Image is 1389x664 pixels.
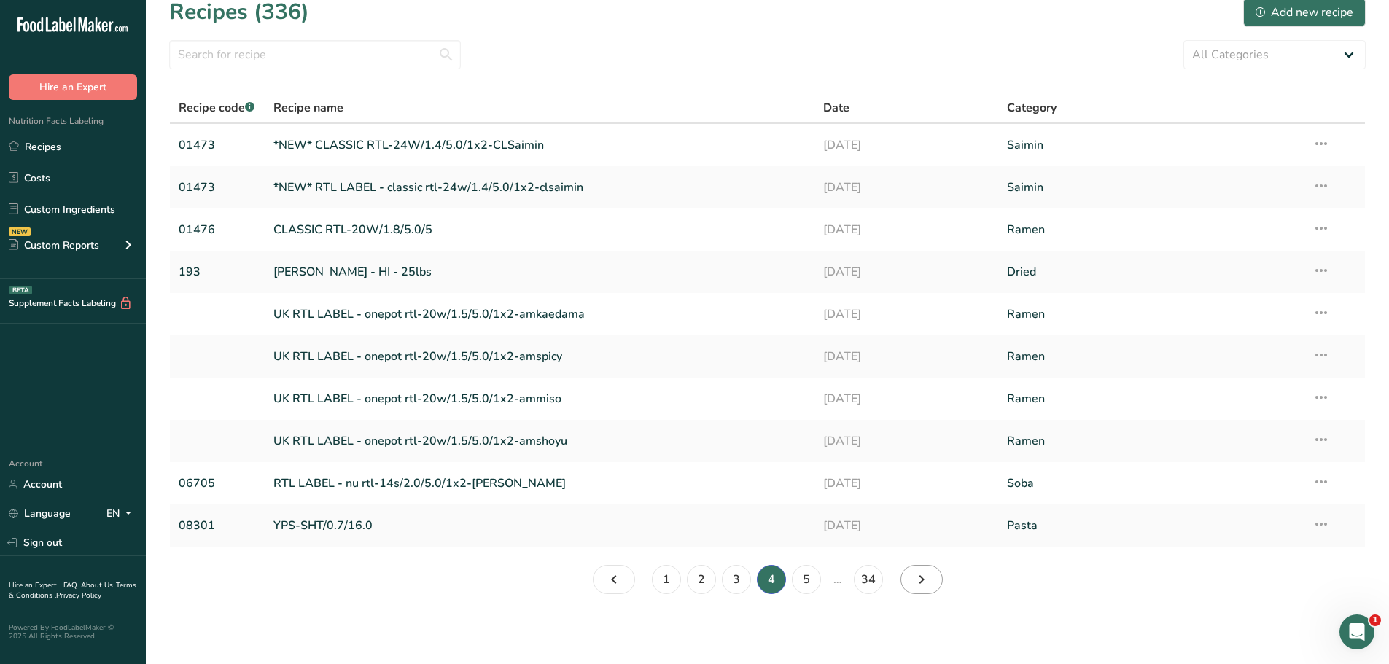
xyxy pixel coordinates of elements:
a: Ramen [1007,383,1295,414]
a: [DATE] [823,468,989,499]
a: 08301 [179,510,256,541]
a: [DATE] [823,510,989,541]
a: Dried [1007,257,1295,287]
a: Page 5. [900,565,943,594]
span: Category [1007,99,1057,117]
a: Page 34. [854,565,883,594]
a: Ramen [1007,426,1295,456]
div: Custom Reports [9,238,99,253]
a: Ramen [1007,341,1295,372]
button: Hire an Expert [9,74,137,100]
a: Ramen [1007,299,1295,329]
a: [DATE] [823,130,989,160]
a: Page 2. [687,565,716,594]
div: Powered By FoodLabelMaker © 2025 All Rights Reserved [9,623,137,641]
div: Add new recipe [1256,4,1353,21]
a: *NEW* RTL LABEL - classic rtl-24w/1.4/5.0/1x2-clsaimin [273,172,806,203]
iframe: Intercom live chat [1339,614,1374,649]
a: UK RTL LABEL - onepot rtl-20w/1.5/5.0/1x2-ammiso [273,383,806,414]
div: BETA [9,286,32,294]
a: Pasta [1007,510,1295,541]
a: Language [9,501,71,526]
a: CLASSIC RTL-20W/1.8/5.0/5 [273,214,806,245]
a: 01473 [179,130,256,160]
a: Page 5. [792,565,821,594]
a: Privacy Policy [56,590,101,601]
a: Saimin [1007,130,1295,160]
a: YPS-SHT/0.7/16.0 [273,510,806,541]
a: Hire an Expert . [9,580,61,590]
a: UK RTL LABEL - onepot rtl-20w/1.5/5.0/1x2-amspicy [273,341,806,372]
span: Date [823,99,849,117]
a: [DATE] [823,214,989,245]
span: Recipe name [273,99,343,117]
a: Page 3. [722,565,751,594]
input: Search for recipe [169,40,461,69]
a: *NEW* CLASSIC RTL-24W/1.4/5.0/1x2-CLSaimin [273,130,806,160]
a: [DATE] [823,257,989,287]
a: [DATE] [823,172,989,203]
a: 193 [179,257,256,287]
a: Saimin [1007,172,1295,203]
span: 1 [1369,614,1381,626]
span: Recipe code [179,100,254,116]
a: Ramen [1007,214,1295,245]
div: EN [106,505,137,523]
a: UK RTL LABEL - onepot rtl-20w/1.5/5.0/1x2-amkaedama [273,299,806,329]
a: Page 1. [652,565,681,594]
a: [DATE] [823,383,989,414]
a: [DATE] [823,426,989,456]
a: [DATE] [823,299,989,329]
a: Page 3. [593,565,635,594]
a: 06705 [179,468,256,499]
a: 01473 [179,172,256,203]
a: FAQ . [63,580,81,590]
div: NEW [9,227,31,236]
a: [PERSON_NAME] - HI - 25lbs [273,257,806,287]
a: 01476 [179,214,256,245]
a: Terms & Conditions . [9,580,136,601]
a: RTL LABEL - nu rtl-14s/2.0/5.0/1x2-[PERSON_NAME] [273,468,806,499]
a: [DATE] [823,341,989,372]
a: UK RTL LABEL - onepot rtl-20w/1.5/5.0/1x2-amshoyu [273,426,806,456]
a: Soba [1007,468,1295,499]
a: About Us . [81,580,116,590]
